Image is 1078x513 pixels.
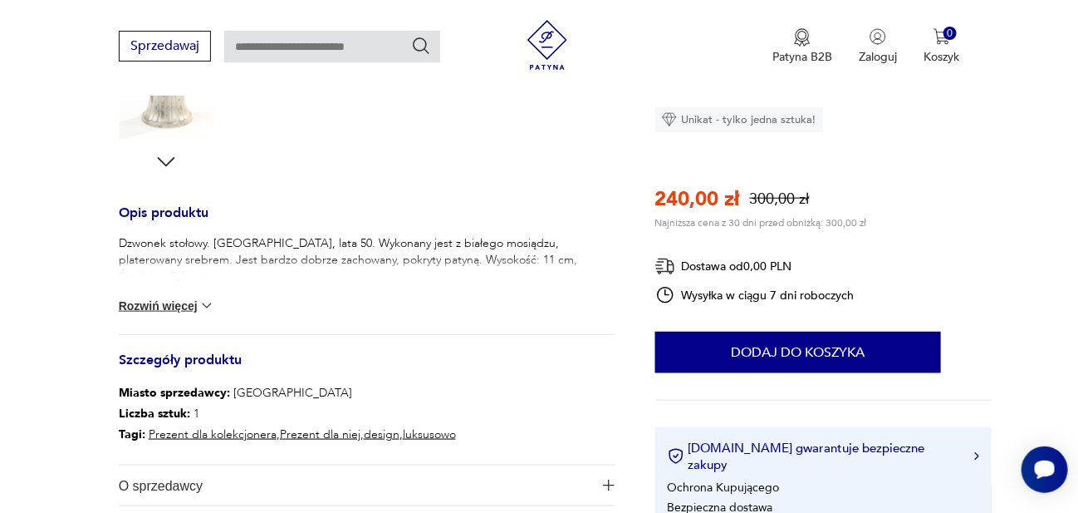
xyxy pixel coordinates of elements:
[772,49,832,65] p: Patyna B2B
[149,427,277,442] a: Prezent dla kolekcjonera
[522,20,572,70] img: Patyna - sklep z meblami i dekoracjami vintage
[772,28,832,65] a: Ikona medaluPatyna B2B
[870,28,886,45] img: Ikonka użytkownika
[119,42,211,53] a: Sprzedawaj
[668,448,684,465] img: Ikona certyfikatu
[119,208,615,235] h3: Opis produktu
[668,479,780,495] li: Ochrona Kupującego
[655,256,855,277] div: Dostawa od 0,00 PLN
[794,28,811,47] img: Ikona medalu
[364,427,399,442] a: design
[403,427,456,442] a: luksusowo
[859,49,897,65] p: Zaloguj
[119,424,456,445] p: , , ,
[119,298,215,314] button: Rozwiń więcej
[119,427,145,442] b: Tagi:
[119,355,615,382] h3: Szczegóły produktu
[411,36,431,56] button: Szukaj
[198,298,215,314] img: chevron down
[772,28,832,65] button: Patyna B2B
[924,49,959,65] p: Koszyk
[119,382,456,403] p: [GEOGRAPHIC_DATA]
[119,406,190,422] b: Liczba sztuk:
[662,112,677,127] img: Ikona diamentu
[668,440,979,473] button: [DOMAIN_NAME] gwarantuje bezpieczne zakupy
[603,480,615,491] img: Ikona plusa
[924,28,959,65] button: 0Koszyk
[119,385,230,401] b: Miasto sprzedawcy :
[655,332,941,373] button: Dodaj do koszyka
[933,28,950,45] img: Ikona koszyka
[974,452,979,461] img: Ikona strzałki w prawo
[859,28,897,65] button: Zaloguj
[943,27,958,41] div: 0
[119,235,615,285] p: Dzwonek stołowy. [GEOGRAPHIC_DATA], lata 50. Wykonany jest z białego mosiądzu, platerowany srebre...
[119,466,615,506] button: Ikona plusaO sprzedawcy
[655,107,823,132] div: Unikat - tylko jedna sztuka!
[280,427,360,442] a: Prezent dla niej
[655,185,740,213] p: 240,00 zł
[655,285,855,305] div: Wysyłka w ciągu 7 dni roboczych
[1022,446,1068,493] iframe: Smartsupp widget button
[655,256,675,277] img: Ikona dostawy
[119,466,593,506] span: O sprzedawcy
[119,31,211,62] button: Sprzedawaj
[119,403,456,424] p: 1
[750,189,810,210] p: 300,00 zł
[655,216,867,229] p: Najniższa cena z 30 dni przed obniżką: 300,00 zł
